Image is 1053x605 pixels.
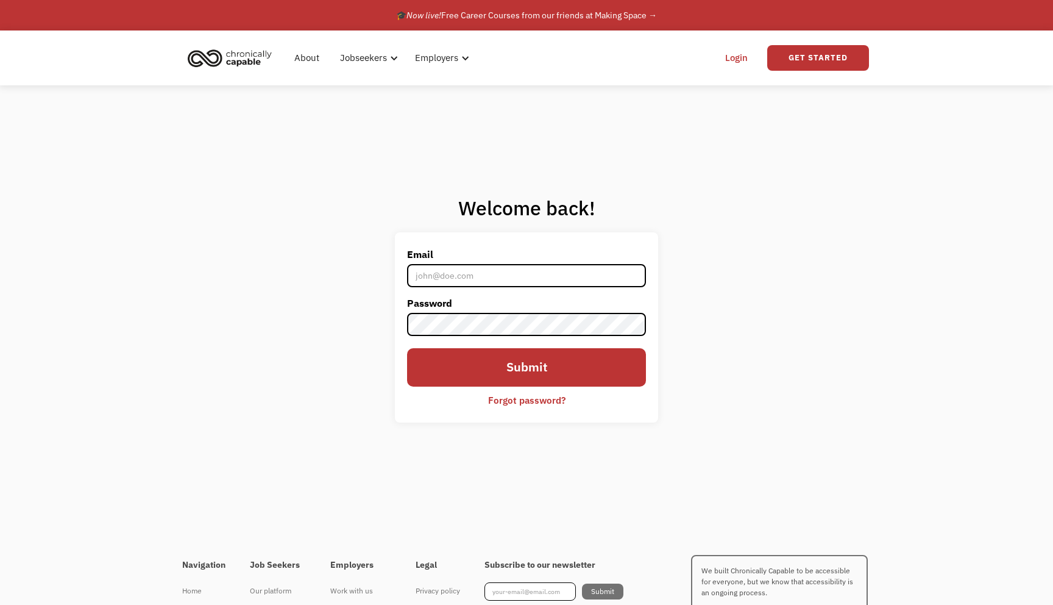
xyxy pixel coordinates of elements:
a: About [287,38,327,77]
div: 🎓 Free Career Courses from our friends at Making Space → [396,8,657,23]
div: Home [182,584,225,598]
input: Submit [582,584,623,600]
label: Password [407,293,646,313]
a: Privacy policy [416,582,460,600]
div: Our platform [250,584,306,598]
input: Submit [407,348,646,387]
a: Home [182,582,225,600]
h4: Job Seekers [250,560,306,571]
div: Jobseekers [340,51,387,65]
a: Get Started [767,45,869,71]
a: Forgot password? [479,390,575,410]
div: Employers [415,51,458,65]
a: Our platform [250,582,306,600]
a: home [184,45,281,71]
h4: Employers [330,560,391,571]
form: Email Form 2 [407,245,646,411]
label: Email [407,245,646,264]
div: Work with us [330,584,391,598]
a: Login [718,38,755,77]
h4: Legal [416,560,460,571]
img: Chronically Capable logo [184,45,275,71]
div: Privacy policy [416,584,460,598]
h1: Welcome back! [395,196,658,220]
div: Jobseekers [333,38,402,77]
input: john@doe.com [407,264,646,287]
h4: Navigation [182,560,225,571]
form: Footer Newsletter [484,582,623,601]
div: Forgot password? [488,393,565,407]
em: Now live! [406,10,441,21]
input: your-email@email.com [484,582,576,601]
div: Employers [408,38,473,77]
a: Work with us [330,582,391,600]
h4: Subscribe to our newsletter [484,560,623,571]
